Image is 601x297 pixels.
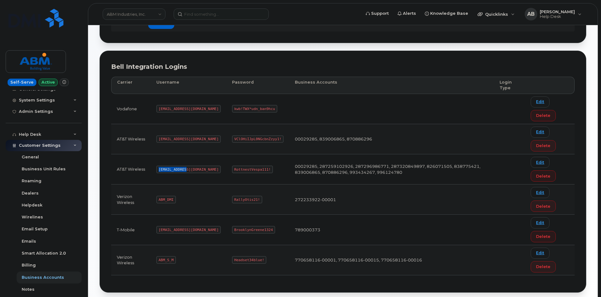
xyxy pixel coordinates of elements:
[531,261,556,272] button: Delete
[156,196,176,203] code: ABM_DMI
[361,7,393,20] a: Support
[531,217,550,228] a: Edit
[531,110,556,121] button: Delete
[531,231,556,242] button: Delete
[232,166,273,173] code: RottnestVespa111!
[289,154,494,184] td: 00029285, 287259102926, 287296986771, 287320849897, 826071505, 838775421, 839006865, 870886296, 9...
[232,226,275,234] code: BrooklynGreene1324
[536,264,550,270] span: Delete
[536,173,550,179] span: Delete
[289,77,494,94] th: Business Accounts
[420,7,473,20] a: Knowledge Base
[111,184,151,215] td: Verizon Wireless
[156,105,221,113] code: [EMAIL_ADDRESS][DOMAIN_NAME]
[156,256,176,264] code: ABM_S_M
[527,10,535,18] span: AB
[536,113,550,118] span: Delete
[485,12,508,17] span: Quicklinks
[111,94,151,124] td: Vodafone
[156,166,221,173] code: [EMAIL_ADDRESS][DOMAIN_NAME]
[111,77,151,94] th: Carrier
[536,203,550,209] span: Delete
[156,135,221,143] code: [EMAIL_ADDRESS][DOMAIN_NAME]
[232,105,277,113] code: kwb!TWX*udn_ban9hcu
[531,201,556,212] button: Delete
[289,215,494,245] td: 789000373
[531,170,556,182] button: Delete
[531,127,550,138] a: Edit
[536,143,550,149] span: Delete
[232,135,284,143] code: VClOHiIJpL0NGcbnZzyy1!
[111,154,151,184] td: AT&T Wireless
[174,8,269,20] input: Find something...
[473,8,519,20] div: Quicklinks
[289,124,494,154] td: 00029285, 839006865, 870886296
[371,10,389,17] span: Support
[111,245,151,275] td: Verizon Wireless
[111,124,151,154] td: AT&T Wireless
[393,7,420,20] a: Alerts
[531,248,550,259] a: Edit
[289,245,494,275] td: 770658116-00001, 770658116-00015, 770658116-00016
[151,77,226,94] th: Username
[531,140,556,151] button: Delete
[531,157,550,168] a: Edit
[531,96,550,107] a: Edit
[430,10,468,17] span: Knowledge Base
[103,8,165,20] a: ABM Industries, Inc.
[232,196,262,203] code: RallyOtis21!
[536,234,550,239] span: Delete
[540,9,575,14] span: [PERSON_NAME]
[520,8,586,20] div: Alex Bradshaw
[494,77,525,94] th: Login Type
[111,62,575,71] div: Bell Integration Logins
[156,226,221,234] code: [EMAIL_ADDRESS][DOMAIN_NAME]
[403,10,416,17] span: Alerts
[111,215,151,245] td: T-Mobile
[531,187,550,198] a: Edit
[540,14,575,19] span: Help Desk
[289,184,494,215] td: 272233922-00001
[226,77,289,94] th: Password
[232,256,266,264] code: Headset34blue!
